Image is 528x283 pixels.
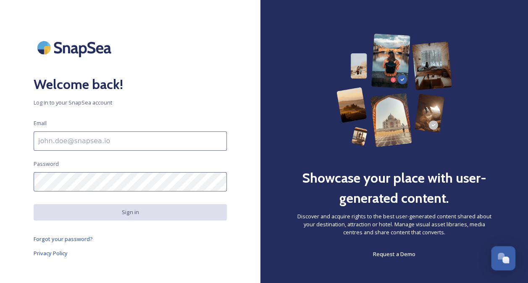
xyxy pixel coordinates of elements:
span: Discover and acquire rights to the best user-generated content shared about your destination, att... [294,212,494,237]
input: john.doe@snapsea.io [34,131,227,151]
img: 63b42ca75bacad526042e722_Group%20154-p-800.png [336,34,452,147]
span: Password [34,160,59,168]
span: Log in to your SnapSea account [34,99,227,107]
span: Privacy Policy [34,249,68,257]
h2: Welcome back! [34,74,227,94]
a: Forgot your password? [34,234,227,244]
span: Request a Demo [373,250,415,258]
span: Forgot your password? [34,235,93,243]
h2: Showcase your place with user-generated content. [294,168,494,208]
span: Email [34,119,47,127]
button: Sign in [34,204,227,220]
button: Open Chat [491,246,515,270]
a: Privacy Policy [34,248,227,258]
img: SnapSea Logo [34,34,118,62]
a: Request a Demo [373,249,415,259]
